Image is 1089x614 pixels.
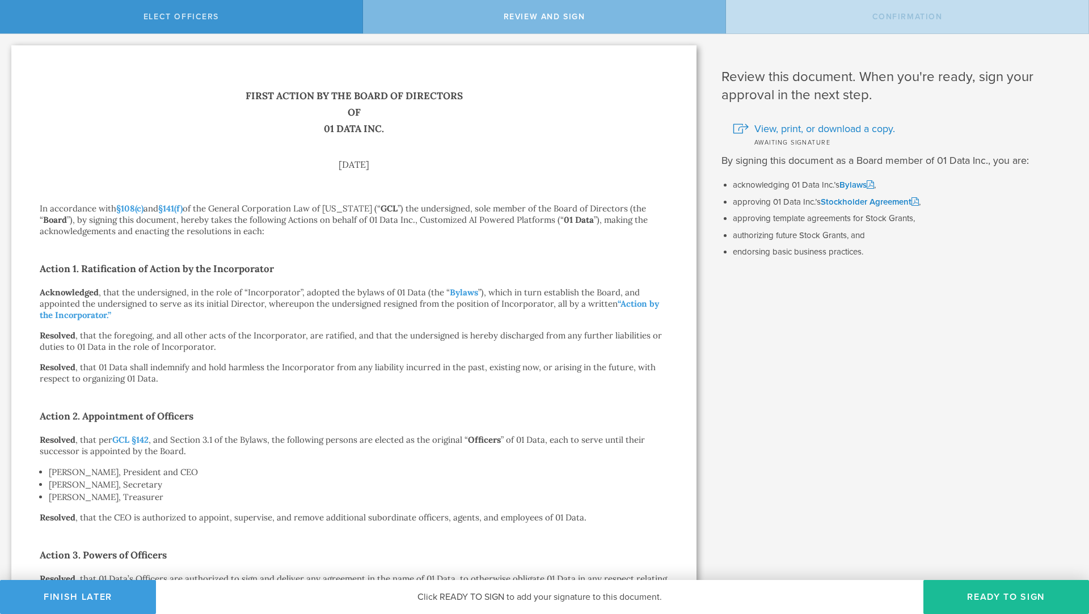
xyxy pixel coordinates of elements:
[417,591,662,603] span: Click READY TO SIGN to add your signature to this document.
[40,330,668,353] p: , that the foregoing, and all other acts of the Incorporator, are ratified, and that the undersig...
[40,298,659,320] a: “Action by the Incorporator.”
[40,546,668,564] h2: Action 3. Powers of Officers
[40,573,75,584] strong: Resolved
[733,136,1072,147] div: Awaiting signature
[872,12,943,22] span: Confirmation
[754,121,895,136] span: View, print, or download a copy.
[40,287,99,298] strong: Acknowledged
[40,160,668,169] div: [DATE]
[721,153,1072,168] p: By signing this document as a Board member of 01 Data Inc., you are:
[381,203,398,214] strong: GCL
[923,580,1089,614] button: Ready to Sign
[40,573,668,607] p: , that 01 Data’s Officers are authorized to sign and deliver any agreement in the name of 01 Data...
[733,197,1072,208] li: approving 01 Data Inc.’s ,
[733,180,1072,191] li: acknowledging 01 Data Inc.’s ,
[116,203,143,214] a: §108(c)
[733,213,1072,225] li: approving template agreements for Stock Grants,
[158,203,183,214] a: §141(f)
[49,491,668,503] li: [PERSON_NAME], Treasurer
[504,12,585,22] span: Review and Sign
[40,88,668,137] h1: First Action by the Board of Directors of 01 Data Inc.
[40,512,668,523] p: , that the CEO is authorized to appoint, supervise, and remove additional subordinate officers, a...
[721,68,1072,104] h1: Review this document. When you're ready, sign your approval in the next step.
[40,260,668,278] h2: Action 1. Ratification of Action by the Incorporator
[564,214,594,225] strong: 01 Data
[733,230,1072,242] li: authorizing future Stock Grants, and
[112,434,149,445] a: GCL §142
[40,287,668,321] p: , that the undersigned, in the role of “Incorporator”, adopted the bylaws of 01 Data (the “ ”), w...
[40,407,668,425] h2: Action 2. Appointment of Officers
[839,180,874,190] a: Bylaws
[821,197,919,207] a: Stockholder Agreement
[450,287,478,298] a: Bylaws
[40,434,75,445] strong: Resolved
[468,434,501,445] strong: Officers
[40,330,75,341] strong: Resolved
[40,362,75,372] strong: Resolved
[143,12,219,22] span: Elect Officers
[40,362,668,384] p: , that 01 Data shall indemnify and hold harmless the Incorporator from any liability incurred in ...
[40,512,75,523] strong: Resolved
[733,247,1072,258] li: endorsing basic business practices.
[40,203,668,237] p: In accordance with and of the General Corporation Law of [US_STATE] (“ ”) the undersigned, sole m...
[49,479,668,491] li: [PERSON_NAME], Secretary
[40,434,668,457] p: , that per , and Section 3.1 of the Bylaws, the following persons are elected as the original “ ”...
[49,466,668,479] li: [PERSON_NAME], President and CEO
[43,214,67,225] strong: Board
